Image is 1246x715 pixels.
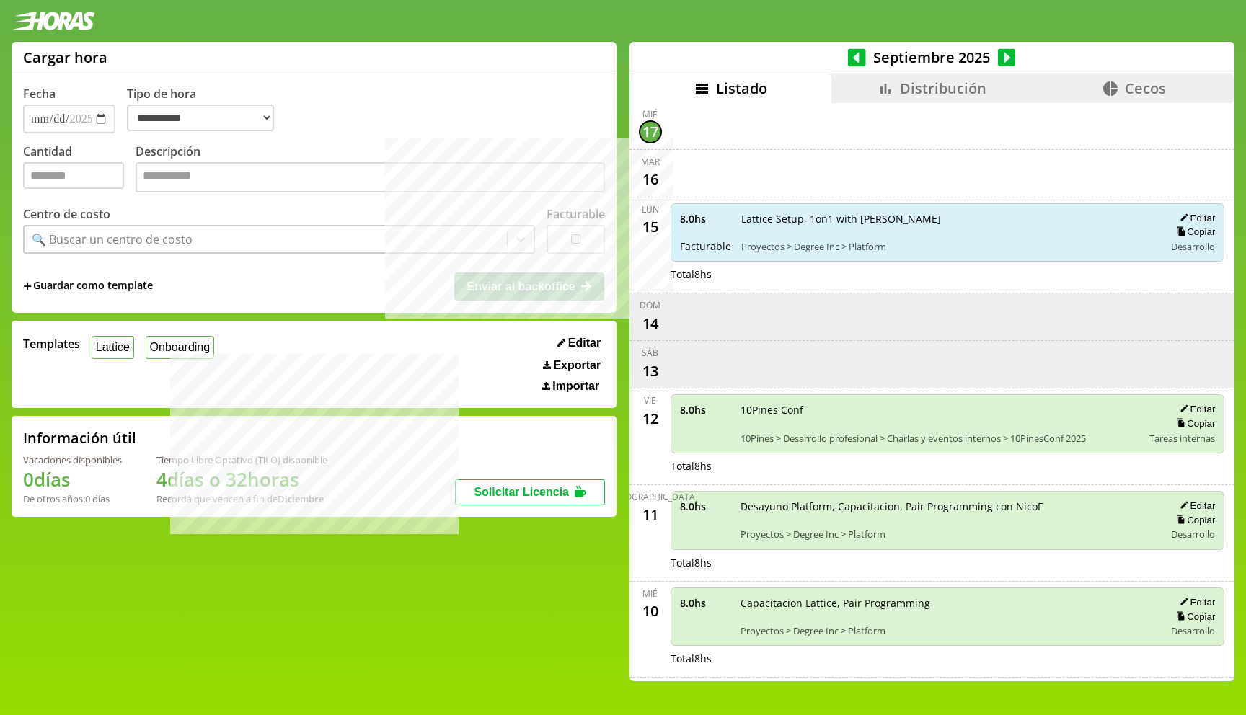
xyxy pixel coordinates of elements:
span: Proyectos > Degree Inc > Platform [741,528,1155,541]
div: mar [641,156,660,168]
span: 10Pines Conf [741,403,1140,417]
span: Proyectos > Degree Inc > Platform [741,240,1155,253]
div: 11 [639,503,662,526]
span: 10Pines > Desarrollo profesional > Charlas y eventos internos > 10PinesConf 2025 [741,432,1140,445]
label: Descripción [136,143,605,196]
div: 15 [639,216,662,239]
button: Copiar [1172,226,1215,238]
div: Total 8 hs [671,459,1225,473]
div: lun [642,203,659,216]
div: dom [640,299,660,311]
div: Total 8 hs [671,652,1225,665]
span: Capacitacion Lattice, Pair Programming [741,596,1155,610]
input: Cantidad [23,162,124,189]
span: Proyectos > Degree Inc > Platform [741,624,1155,637]
span: Cecos [1125,79,1166,98]
label: Cantidad [23,143,136,196]
div: 13 [639,359,662,382]
span: Distribución [900,79,986,98]
div: Total 8 hs [671,267,1225,281]
h1: 0 días [23,466,122,492]
button: Onboarding [146,336,214,358]
span: Lattice Setup, 1on1 with [PERSON_NAME] [741,212,1155,226]
div: mié [642,587,658,600]
button: Solicitar Licencia [455,479,605,505]
span: Importar [552,380,599,393]
h1: Cargar hora [23,48,107,67]
span: 8.0 hs [680,212,731,226]
span: Septiembre 2025 [866,48,998,67]
button: Exportar [539,358,605,373]
span: Solicitar Licencia [474,486,569,498]
div: De otros años: 0 días [23,492,122,505]
button: Editar [1175,212,1215,224]
div: scrollable content [629,103,1234,679]
select: Tipo de hora [127,105,274,131]
h1: 4 días o 32 horas [156,466,327,492]
button: Editar [553,336,605,350]
span: Desarrollo [1171,240,1215,253]
div: sáb [642,347,658,359]
h2: Información útil [23,428,136,448]
div: Recordá que vencen a fin de [156,492,327,505]
span: Templates [23,336,80,352]
label: Facturable [547,206,605,222]
div: 17 [639,120,662,143]
button: Copiar [1172,610,1215,623]
div: Tiempo Libre Optativo (TiLO) disponible [156,453,327,466]
div: vie [644,394,656,407]
div: [DEMOGRAPHIC_DATA] [603,491,698,503]
span: + [23,278,32,294]
span: Desarrollo [1171,624,1215,637]
span: Tareas internas [1149,432,1215,445]
button: Lattice [92,336,134,358]
div: 🔍 Buscar un centro de costo [32,231,193,247]
span: Desarrollo [1171,528,1215,541]
label: Centro de costo [23,206,110,222]
div: mié [642,108,658,120]
span: Desayuno Platform, Capacitacion, Pair Programming con NicoF [741,499,1155,513]
div: 12 [639,407,662,430]
button: Editar [1175,499,1215,512]
label: Fecha [23,86,56,102]
button: Editar [1175,403,1215,415]
label: Tipo de hora [127,86,286,133]
div: 14 [639,311,662,334]
span: 8.0 hs [680,596,730,610]
span: Editar [568,337,601,350]
span: Exportar [553,359,601,372]
textarea: Descripción [136,162,605,192]
button: Copiar [1172,417,1215,430]
button: Editar [1175,596,1215,608]
span: 8.0 hs [680,499,730,513]
div: Vacaciones disponibles [23,453,122,466]
img: logotipo [12,12,95,30]
div: Total 8 hs [671,556,1225,569]
button: Copiar [1172,514,1215,526]
div: 10 [639,600,662,623]
span: Facturable [680,239,731,253]
span: +Guardar como template [23,278,153,294]
span: Listado [716,79,767,98]
b: Diciembre [278,492,324,505]
span: 8.0 hs [680,403,730,417]
div: 16 [639,168,662,191]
